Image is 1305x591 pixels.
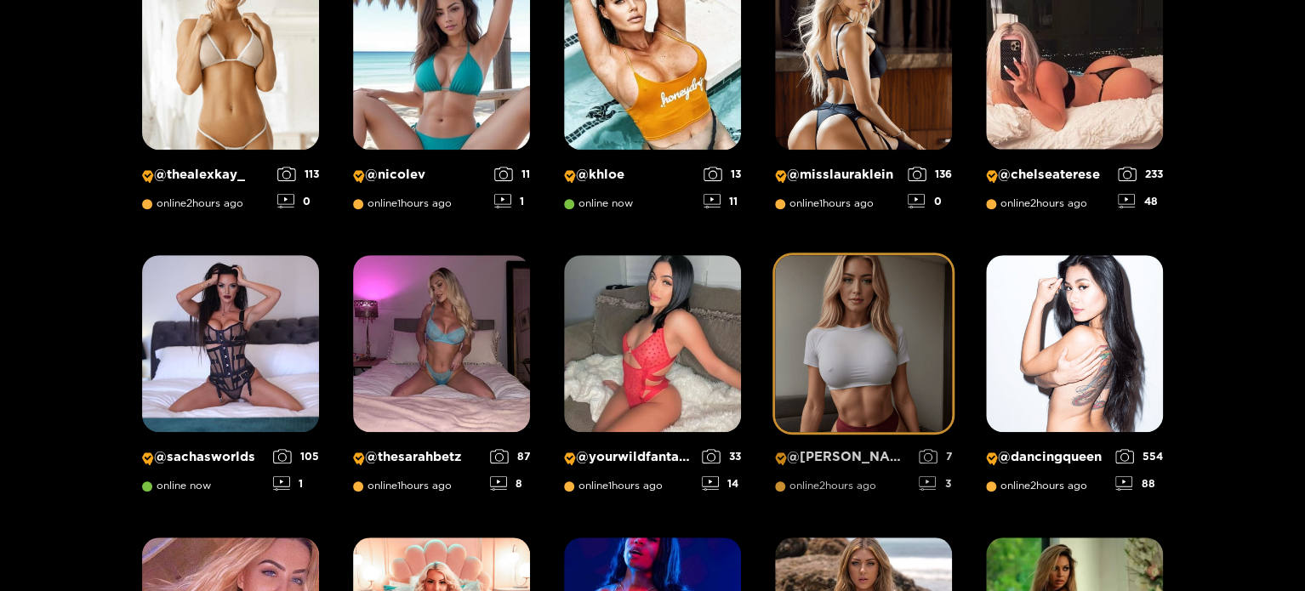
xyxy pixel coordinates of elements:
[986,197,1087,209] span: online 2 hours ago
[494,194,530,208] div: 1
[919,449,952,463] div: 7
[775,167,899,183] p: @ misslauraklein
[908,194,952,208] div: 0
[142,197,243,209] span: online 2 hours ago
[353,480,452,492] span: online 1 hours ago
[919,476,952,491] div: 3
[273,449,319,463] div: 105
[353,167,486,183] p: @ nicolev
[1115,476,1163,491] div: 88
[564,480,663,492] span: online 1 hours ago
[142,480,211,492] span: online now
[704,167,741,181] div: 13
[1118,194,1163,208] div: 48
[490,449,530,463] div: 87
[986,449,1107,465] p: @ dancingqueen
[564,255,741,432] img: Creator Profile Image: yourwildfantasyy69
[775,255,952,503] a: Creator Profile Image: michelle@[PERSON_NAME]online2hours ago73
[564,197,633,209] span: online now
[564,167,695,183] p: @ khloe
[277,194,319,208] div: 0
[1115,449,1163,463] div: 554
[353,449,482,465] p: @ thesarahbetz
[142,255,319,432] img: Creator Profile Image: sachasworlds
[277,167,319,181] div: 113
[704,194,741,208] div: 11
[142,255,319,503] a: Creator Profile Image: sachasworlds@sachasworldsonline now1051
[775,255,952,432] img: Creator Profile Image: michelle
[986,255,1163,503] a: Creator Profile Image: dancingqueen@dancingqueenonline2hours ago55488
[1118,167,1163,181] div: 233
[490,476,530,491] div: 8
[564,449,693,465] p: @ yourwildfantasyy69
[142,449,265,465] p: @ sachasworlds
[702,476,741,491] div: 14
[142,167,269,183] p: @ thealexkay_
[702,449,741,463] div: 33
[986,255,1163,432] img: Creator Profile Image: dancingqueen
[986,480,1087,492] span: online 2 hours ago
[986,167,1109,183] p: @ chelseaterese
[353,255,530,503] a: Creator Profile Image: thesarahbetz@thesarahbetzonline1hours ago878
[775,449,910,465] p: @ [PERSON_NAME]
[564,255,741,503] a: Creator Profile Image: yourwildfantasyy69@yourwildfantasyy69online1hours ago3314
[908,167,952,181] div: 136
[775,197,874,209] span: online 1 hours ago
[494,167,530,181] div: 11
[775,480,876,492] span: online 2 hours ago
[273,476,319,491] div: 1
[353,197,452,209] span: online 1 hours ago
[353,255,530,432] img: Creator Profile Image: thesarahbetz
